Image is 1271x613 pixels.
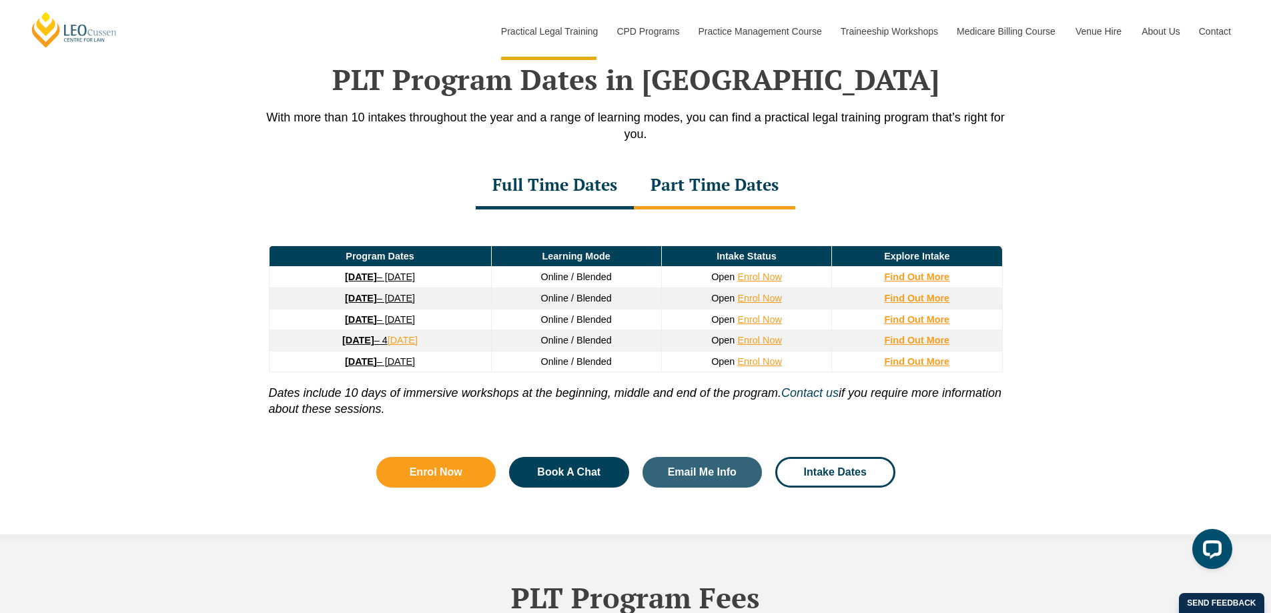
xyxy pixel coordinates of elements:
a: Practice Management Course [689,3,831,60]
span: Enrol Now [410,467,462,478]
a: CPD Programs [606,3,688,60]
a: Enrol Now [376,457,496,488]
i: Dates include 10 days of immersive workshops at the beginning, middle and end of the program [269,386,778,400]
a: Enrol Now [737,293,781,303]
strong: [DATE] [345,314,377,325]
h2: PLT Program Dates in [GEOGRAPHIC_DATA] [256,63,1016,96]
a: [DATE]– [DATE] [345,271,415,282]
a: Find Out More [885,314,950,325]
td: Intake Status [661,245,831,267]
a: Enrol Now [737,356,781,367]
span: Book A Chat [537,467,600,478]
a: Email Me Info [643,457,763,488]
iframe: LiveChat chat widget [1182,524,1238,580]
a: Book A Chat [509,457,629,488]
a: Medicare Billing Course [947,3,1066,60]
a: Find Out More [885,293,950,303]
a: [DATE]– 4 [342,335,388,346]
span: Open [711,293,735,303]
a: [DATE]– [DATE] [345,356,415,367]
a: Find Out More [885,335,950,346]
a: Enrol Now [737,271,781,282]
a: Contact [1189,3,1241,60]
strong: [DATE] [345,271,377,282]
span: Intake Dates [804,467,867,478]
a: Contact us [781,386,839,400]
div: Part Time Dates [634,163,795,209]
span: Open [711,356,735,367]
a: Practical Legal Training [491,3,607,60]
a: Enrol Now [737,314,781,325]
a: Venue Hire [1066,3,1132,60]
strong: [DATE] [345,293,377,303]
span: Open [711,314,735,325]
p: . if you require more information about these sessions. [269,372,1003,417]
span: Open [711,271,735,282]
span: Online / Blended [540,335,611,346]
p: With more than 10 intakes throughout the year and a range of learning modes, you can find a pract... [256,109,1016,143]
a: Enrol Now [737,335,781,346]
a: [PERSON_NAME] Centre for Law [30,11,119,49]
a: [DATE]– [DATE] [345,293,415,303]
a: Intake Dates [775,457,895,488]
a: [DATE] [388,335,418,346]
span: Online / Blended [540,293,611,303]
strong: [DATE] [345,356,377,367]
a: Traineeship Workshops [831,3,947,60]
a: [DATE]– [DATE] [345,314,415,325]
div: Full Time Dates [476,163,634,209]
span: Open [711,335,735,346]
a: About Us [1132,3,1189,60]
a: Find Out More [885,356,950,367]
td: Explore Intake [832,245,1002,267]
strong: [DATE] [342,335,374,346]
span: Email Me Info [668,467,737,478]
span: Online / Blended [540,356,611,367]
span: Online / Blended [540,271,611,282]
span: Online / Blended [540,314,611,325]
td: Program Dates [269,245,491,267]
a: Find Out More [885,271,950,282]
td: Learning Mode [491,245,661,267]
